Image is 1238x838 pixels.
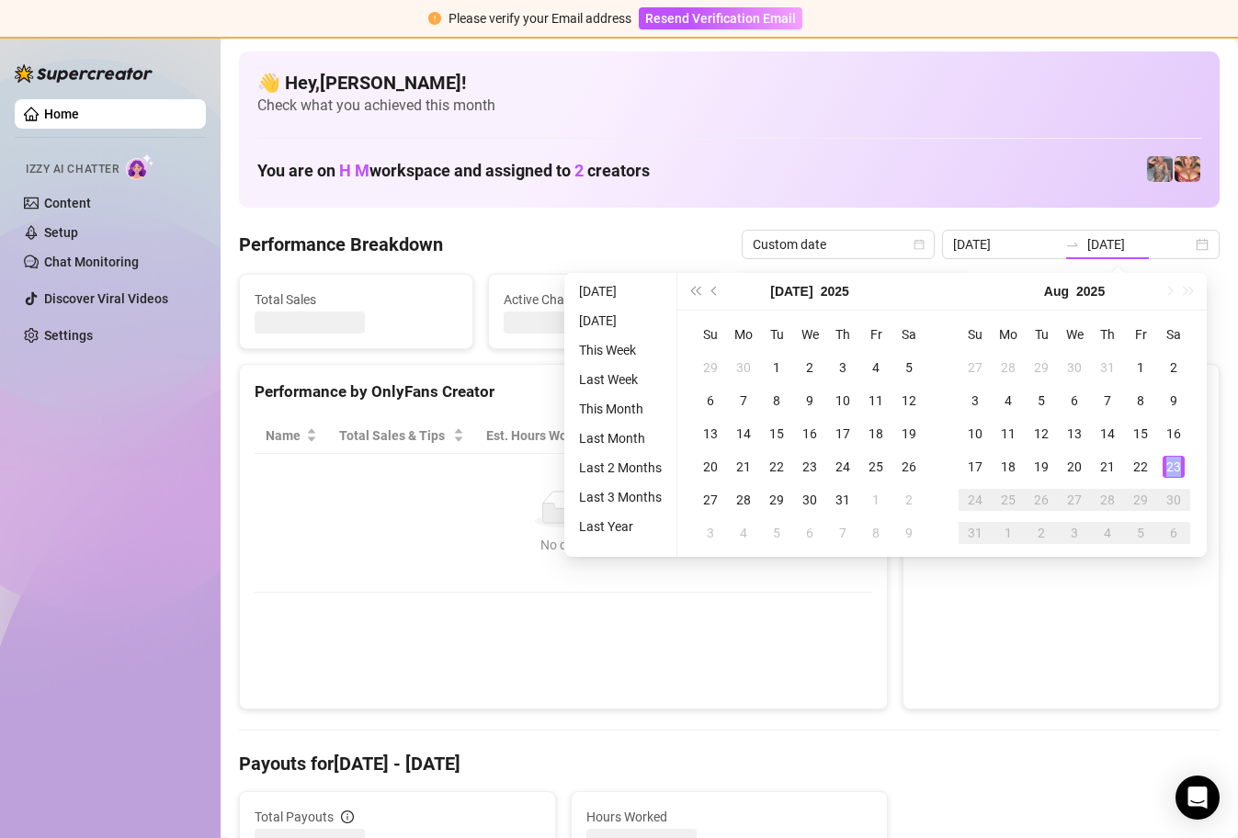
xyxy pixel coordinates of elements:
[257,96,1201,116] span: Check what you achieved this month
[255,807,334,827] span: Total Payouts
[273,535,854,555] div: No data
[639,7,802,29] button: Resend Verification Email
[504,289,707,310] span: Active Chats
[44,225,78,240] a: Setup
[449,8,631,28] div: Please verify your Email address
[257,161,650,181] h1: You are on workspace and assigned to creators
[44,196,91,210] a: Content
[15,64,153,83] img: logo-BBDzfeDw.svg
[328,418,475,454] th: Total Sales & Tips
[44,107,79,121] a: Home
[1175,156,1200,182] img: pennylondon
[341,810,354,823] span: info-circle
[44,255,139,269] a: Chat Monitoring
[255,289,458,310] span: Total Sales
[339,161,369,180] span: H M
[126,153,154,180] img: AI Chatter
[486,425,597,446] div: Est. Hours Worked
[44,328,93,343] a: Settings
[634,425,710,446] span: Sales / Hour
[257,70,1201,96] h4: 👋 Hey, [PERSON_NAME] !
[266,425,302,446] span: Name
[1147,156,1173,182] img: pennylondonvip
[339,425,449,446] span: Total Sales & Tips
[574,161,584,180] span: 2
[753,231,924,258] span: Custom date
[1087,234,1192,255] input: End date
[255,418,328,454] th: Name
[26,161,119,178] span: Izzy AI Chatter
[746,425,846,446] span: Chat Conversion
[239,232,443,257] h4: Performance Breakdown
[586,807,872,827] span: Hours Worked
[428,12,441,25] span: exclamation-circle
[918,379,1204,404] div: Sales by OnlyFans Creator
[623,418,735,454] th: Sales / Hour
[1176,776,1220,820] div: Open Intercom Messenger
[753,289,956,310] span: Messages Sent
[44,291,168,306] a: Discover Viral Videos
[255,379,872,404] div: Performance by OnlyFans Creator
[735,418,872,454] th: Chat Conversion
[645,11,796,26] span: Resend Verification Email
[239,751,1220,776] h4: Payouts for [DATE] - [DATE]
[1065,237,1080,252] span: to
[953,234,1058,255] input: Start date
[1065,237,1080,252] span: swap-right
[914,239,925,250] span: calendar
